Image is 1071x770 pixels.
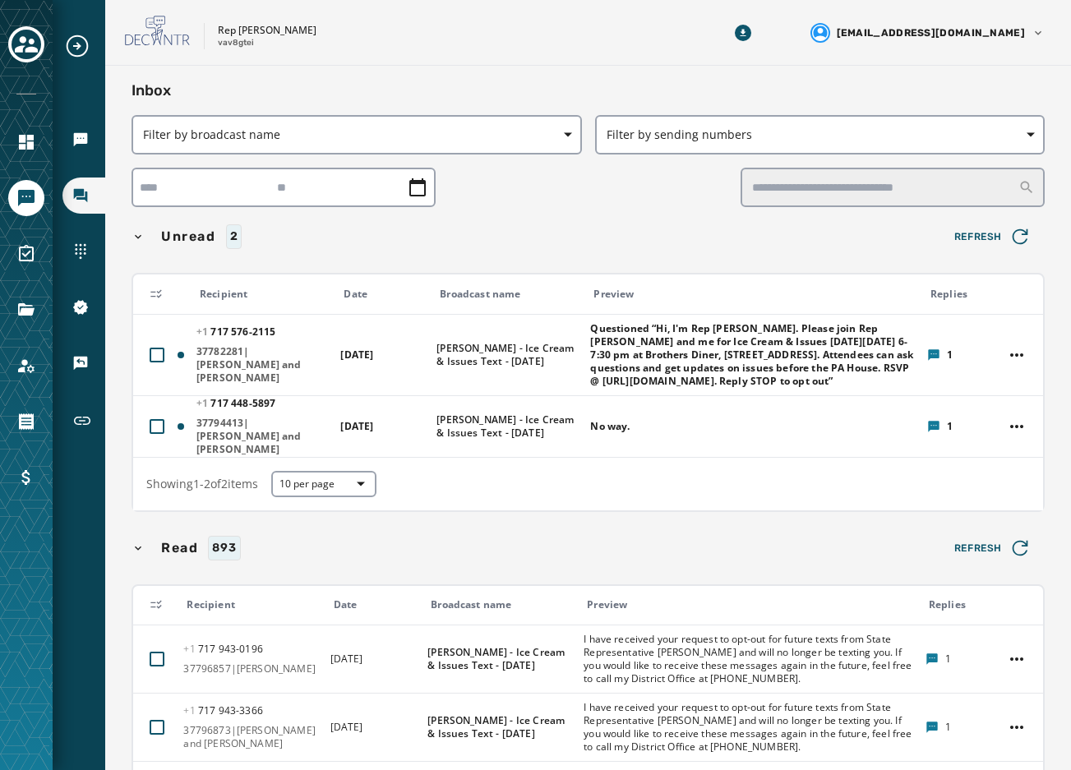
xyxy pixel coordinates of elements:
div: 2 [226,224,242,249]
span: 1 [945,652,951,666]
span: 717 448 - 5897 [196,396,275,410]
div: Replies [930,288,994,301]
a: Navigate to Billing [8,459,44,496]
a: Navigate to Files [8,292,44,328]
button: Filter by broadcast name [132,115,582,154]
a: Navigate to Broadcasts [62,122,105,158]
a: Navigate to Messaging [8,180,44,216]
div: Recipient [200,288,330,301]
span: 717 943 - 0196 [183,642,262,656]
span: 37796857|[PERSON_NAME] [183,662,319,675]
span: I have received your request to opt-out for future texts from State Representative [PERSON_NAME] ... [584,701,915,754]
span: No way. [590,420,916,433]
span: Showing 1 - 2 of 2 items [146,476,258,491]
span: +1 [196,396,211,410]
span: [PERSON_NAME] - Ice Cream & Issues Text - [DATE] [427,646,573,672]
span: Unread [158,227,219,247]
span: [PERSON_NAME] - Ice Cream & Issues Text - [DATE] [436,413,579,440]
div: Broadcast name [431,598,573,611]
div: Preview [593,288,916,301]
span: 1 [947,420,953,433]
a: Navigate to 10DLC Registration [62,289,105,325]
div: Date [344,288,426,301]
a: Navigate to Sending Numbers [62,233,105,270]
span: [PERSON_NAME] - Ice Cream & Issues Text - [DATE] [436,342,579,368]
button: Read893 [132,536,941,560]
button: Refresh [941,532,1045,565]
span: Refresh [954,225,1032,248]
a: Navigate to Inbox [62,178,105,214]
span: [EMAIL_ADDRESS][DOMAIN_NAME] [837,26,1025,39]
span: Read [158,538,201,558]
span: 37796873|[PERSON_NAME] and [PERSON_NAME] [183,724,319,750]
span: +1 [183,642,198,656]
span: [DATE] [340,348,373,362]
div: Preview [587,598,915,611]
a: Navigate to Keywords & Responders [62,345,105,381]
a: Navigate to Short Links [62,401,105,440]
div: Replies [929,598,993,611]
span: Questioned “Hi, I'm Rep [PERSON_NAME]. Please join Rep [PERSON_NAME] and me for Ice Cream & Issue... [590,322,916,388]
button: Unread2 [132,224,935,249]
button: Expand sub nav menu [64,33,104,59]
span: +1 [196,325,211,339]
span: Refresh [954,537,1032,560]
span: [DATE] [340,419,373,433]
span: Filter by sending numbers [607,127,1034,143]
span: 37782281|[PERSON_NAME] and [PERSON_NAME] [196,345,330,385]
span: +1 [183,703,198,717]
button: User settings [804,16,1051,49]
h2: Inbox [132,79,1045,102]
span: 10 per page [279,477,368,491]
span: [DATE] [330,652,363,666]
div: 893 [208,536,240,560]
div: Date [334,598,418,611]
button: Toggle account select drawer [8,26,44,62]
span: [PERSON_NAME] - Ice Cream & Issues Text - [DATE] [427,714,573,740]
span: I have received your request to opt-out for future texts from State Representative [PERSON_NAME] ... [584,633,915,685]
button: Download Menu [728,18,758,48]
a: Navigate to Account [8,348,44,384]
span: 37794413|[PERSON_NAME] and [PERSON_NAME] [196,417,330,456]
span: 1 [945,721,951,734]
p: Rep [PERSON_NAME] [218,24,316,37]
span: Filter by broadcast name [143,127,570,143]
a: Navigate to Orders [8,403,44,440]
a: Navigate to Home [8,124,44,160]
div: Broadcast name [440,288,579,301]
button: Filter by sending numbers [595,115,1046,154]
span: 1 [947,348,953,362]
a: Navigate to Surveys [8,236,44,272]
span: 717 576 - 2115 [196,325,275,339]
span: 717 943 - 3366 [183,703,262,717]
span: [DATE] [330,720,363,734]
button: Refresh [941,220,1045,253]
p: vav8gtei [218,37,254,49]
div: Recipient [187,598,319,611]
button: 10 per page [271,471,376,497]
